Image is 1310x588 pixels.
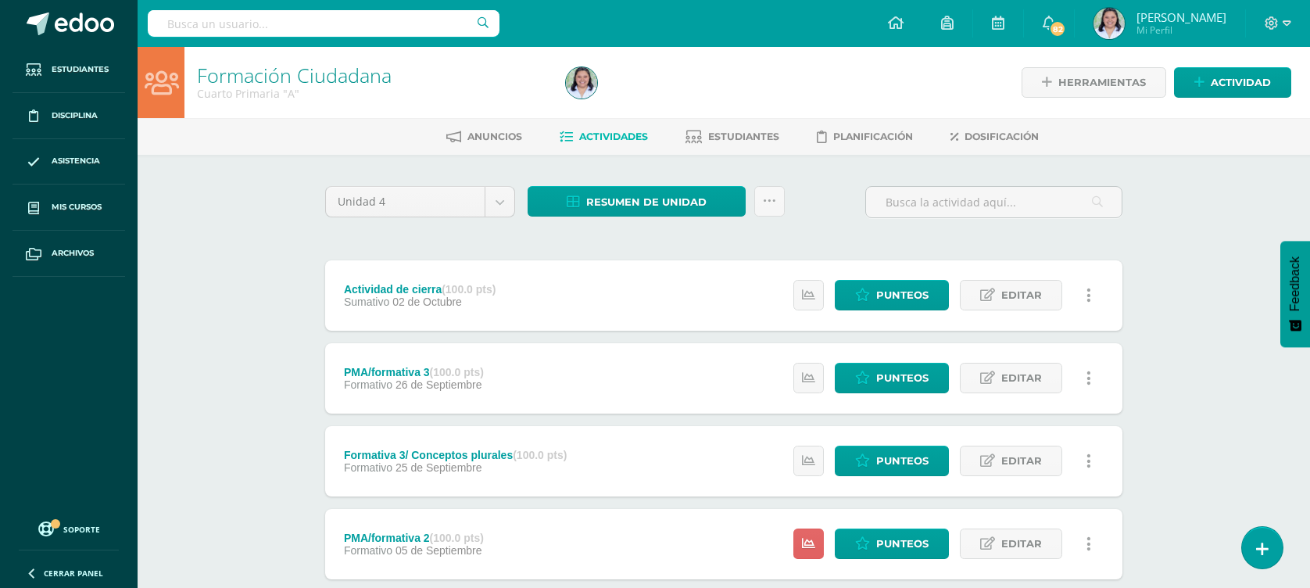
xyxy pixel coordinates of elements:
[430,532,484,544] strong: (100.0 pts)
[52,247,94,260] span: Archivos
[396,544,482,557] span: 05 de Septiembre
[13,231,125,277] a: Archivos
[392,296,462,308] span: 02 de Octubre
[396,378,482,391] span: 26 de Septiembre
[835,529,949,559] a: Punteos
[835,363,949,393] a: Punteos
[560,124,648,149] a: Actividades
[566,67,597,99] img: 2e6c258da9ccee66aa00087072d4f1d6.png
[446,124,522,149] a: Anuncios
[817,124,913,149] a: Planificación
[1093,8,1125,39] img: 2e6c258da9ccee66aa00087072d4f1d6.png
[344,283,496,296] div: Actividad de cierra
[63,524,100,535] span: Soporte
[148,10,499,37] input: Busca un usuario...
[1058,68,1146,97] span: Herramientas
[1288,256,1302,311] span: Feedback
[1001,446,1042,475] span: Editar
[876,446,929,475] span: Punteos
[1280,241,1310,347] button: Feedback - Mostrar encuesta
[1001,529,1042,558] span: Editar
[1136,23,1226,37] span: Mi Perfil
[876,281,929,310] span: Punteos
[708,131,779,142] span: Estudiantes
[326,187,514,217] a: Unidad 4
[1022,67,1166,98] a: Herramientas
[19,518,119,539] a: Soporte
[866,187,1122,217] input: Busca la actividad aquí...
[1136,9,1226,25] span: [PERSON_NAME]
[513,449,567,461] strong: (100.0 pts)
[52,155,100,167] span: Asistencia
[13,139,125,185] a: Asistencia
[1001,364,1042,393] span: Editar
[1001,281,1042,310] span: Editar
[685,124,779,149] a: Estudiantes
[835,280,949,310] a: Punteos
[442,283,496,296] strong: (100.0 pts)
[579,131,648,142] span: Actividades
[13,47,125,93] a: Estudiantes
[344,461,392,474] span: Formativo
[344,532,484,544] div: PMA/formativa 2
[197,64,547,86] h1: Formación Ciudadana
[430,366,484,378] strong: (100.0 pts)
[344,544,392,557] span: Formativo
[13,185,125,231] a: Mis cursos
[1211,68,1271,97] span: Actividad
[876,364,929,393] span: Punteos
[950,124,1039,149] a: Dosificación
[965,131,1039,142] span: Dosificación
[44,568,103,579] span: Cerrar panel
[835,446,949,476] a: Punteos
[876,529,929,558] span: Punteos
[1174,67,1291,98] a: Actividad
[52,109,98,122] span: Disciplina
[338,187,473,217] span: Unidad 4
[52,201,102,213] span: Mis cursos
[396,461,482,474] span: 25 de Septiembre
[344,449,567,461] div: Formativa 3/ Conceptos plurales
[197,62,392,88] a: Formación Ciudadana
[1049,20,1066,38] span: 82
[344,378,392,391] span: Formativo
[528,186,746,217] a: Resumen de unidad
[344,296,389,308] span: Sumativo
[833,131,913,142] span: Planificación
[13,93,125,139] a: Disciplina
[52,63,109,76] span: Estudiantes
[467,131,522,142] span: Anuncios
[344,366,484,378] div: PMA/formativa 3
[586,188,707,217] span: Resumen de unidad
[197,86,547,101] div: Cuarto Primaria 'A'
